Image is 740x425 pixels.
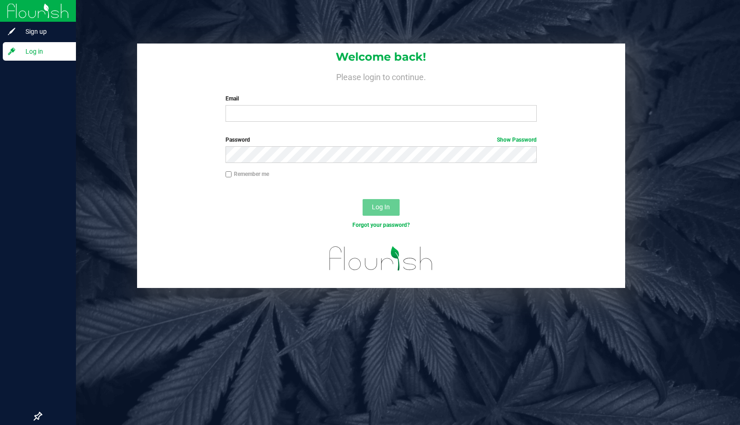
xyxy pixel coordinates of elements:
h4: Please login to continue. [137,70,625,81]
a: Show Password [497,137,537,143]
span: Password [226,137,250,143]
button: Log In [363,199,400,216]
img: flourish_logo.svg [320,239,442,278]
inline-svg: Sign up [7,27,16,36]
label: Remember me [226,170,269,178]
h1: Welcome back! [137,51,625,63]
a: Forgot your password? [352,222,410,228]
span: Log in [16,46,72,57]
input: Remember me [226,171,232,178]
label: Email [226,94,537,103]
span: Sign up [16,26,72,37]
inline-svg: Log in [7,47,16,56]
span: Log In [372,203,390,211]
